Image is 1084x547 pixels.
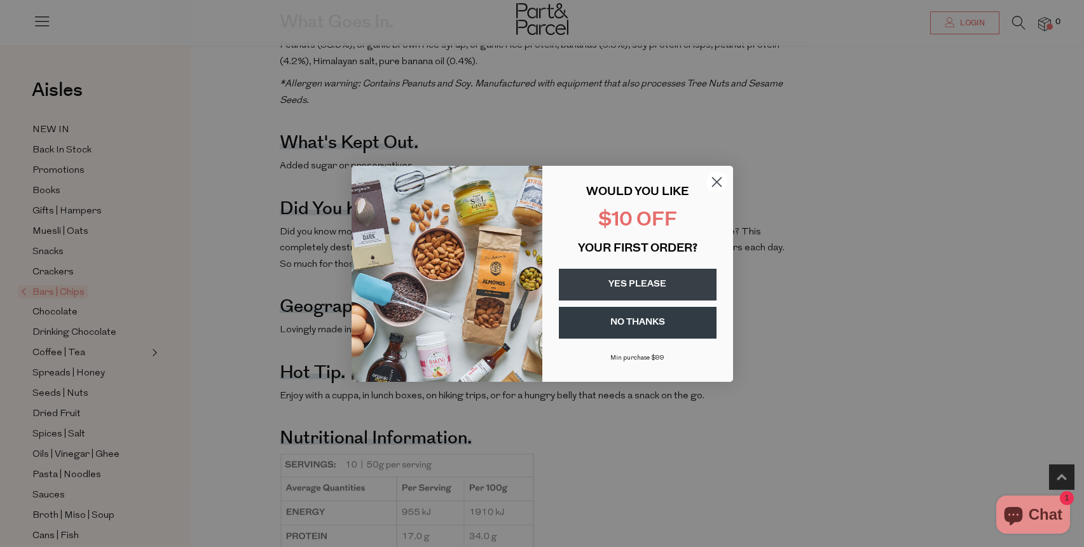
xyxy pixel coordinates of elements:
[598,211,677,231] span: $10 OFF
[586,187,689,198] span: WOULD YOU LIKE
[559,269,717,301] button: YES PLEASE
[559,307,717,339] button: NO THANKS
[352,166,542,382] img: 43fba0fb-7538-40bc-babb-ffb1a4d097bc.jpeg
[578,243,697,255] span: YOUR FIRST ORDER?
[992,496,1074,537] inbox-online-store-chat: Shopify online store chat
[706,171,728,193] button: Close dialog
[610,355,664,361] span: Min purchase $99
